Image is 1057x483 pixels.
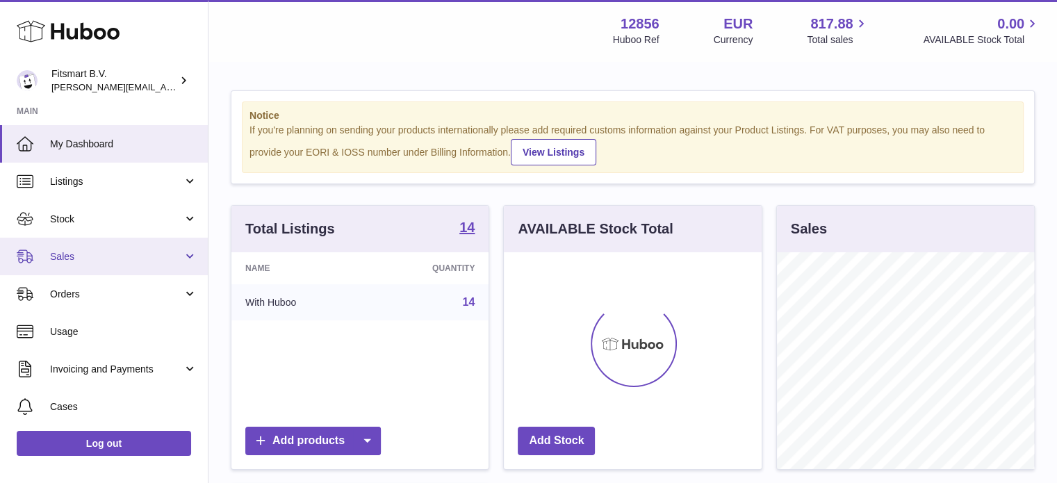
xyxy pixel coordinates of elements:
strong: EUR [723,15,753,33]
a: 14 [459,220,475,237]
span: 817.88 [810,15,853,33]
a: 817.88 Total sales [807,15,869,47]
span: Invoicing and Payments [50,363,183,376]
img: jonathan@leaderoo.com [17,70,38,91]
strong: Notice [249,109,1016,122]
span: AVAILABLE Stock Total [923,33,1040,47]
span: Usage [50,325,197,338]
th: Quantity [367,252,489,284]
span: 0.00 [997,15,1024,33]
th: Name [231,252,367,284]
a: Log out [17,431,191,456]
span: My Dashboard [50,138,197,151]
td: With Huboo [231,284,367,320]
span: Orders [50,288,183,301]
span: Sales [50,250,183,263]
div: Huboo Ref [613,33,659,47]
div: Currency [714,33,753,47]
strong: 12856 [621,15,659,33]
div: If you're planning on sending your products internationally please add required customs informati... [249,124,1016,165]
strong: 14 [459,220,475,234]
span: Total sales [807,33,869,47]
a: Add Stock [518,427,595,455]
h3: AVAILABLE Stock Total [518,220,673,238]
h3: Sales [791,220,827,238]
div: Fitsmart B.V. [51,67,177,94]
span: Listings [50,175,183,188]
h3: Total Listings [245,220,335,238]
span: [PERSON_NAME][EMAIL_ADDRESS][DOMAIN_NAME] [51,81,279,92]
span: Stock [50,213,183,226]
span: Cases [50,400,197,414]
a: 14 [463,296,475,308]
a: 0.00 AVAILABLE Stock Total [923,15,1040,47]
a: Add products [245,427,381,455]
a: View Listings [511,139,596,165]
